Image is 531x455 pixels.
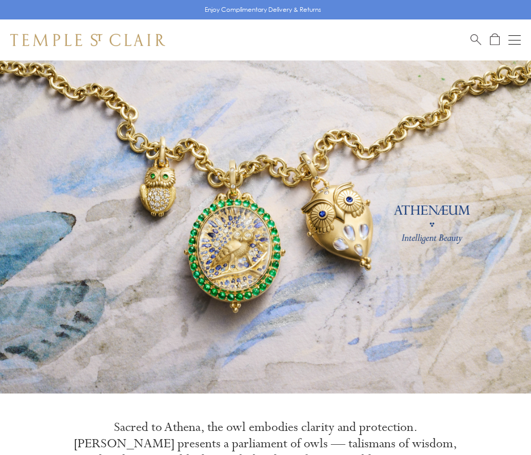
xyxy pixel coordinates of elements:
img: Temple St. Clair [10,34,165,46]
a: Search [470,33,481,46]
a: Open Shopping Bag [490,33,500,46]
button: Open navigation [508,34,521,46]
p: Enjoy Complimentary Delivery & Returns [205,5,321,15]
